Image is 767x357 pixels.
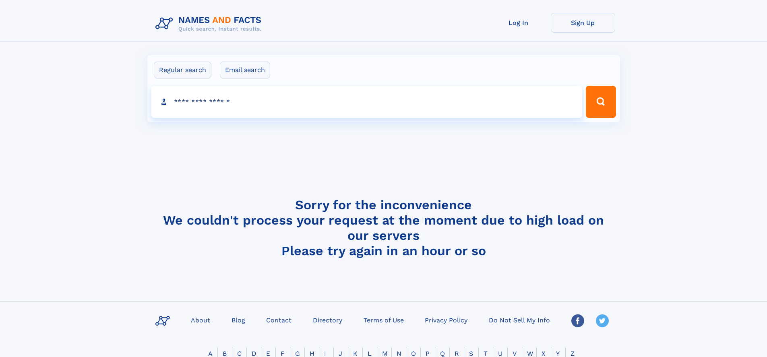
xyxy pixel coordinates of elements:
a: Log In [486,13,551,33]
label: Regular search [154,62,211,78]
a: Sign Up [551,13,615,33]
img: Twitter [596,314,609,327]
img: Logo Names and Facts [152,13,268,35]
label: Email search [220,62,270,78]
a: Blog [228,314,248,326]
input: search input [151,86,583,118]
a: Directory [310,314,345,326]
a: Privacy Policy [422,314,471,326]
img: Facebook [571,314,584,327]
h4: Sorry for the inconvenience We couldn't process your request at the moment due to high load on ou... [152,197,615,258]
button: Search Button [586,86,616,118]
a: About [188,314,213,326]
a: Do Not Sell My Info [486,314,553,326]
a: Contact [263,314,295,326]
a: Terms of Use [360,314,407,326]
